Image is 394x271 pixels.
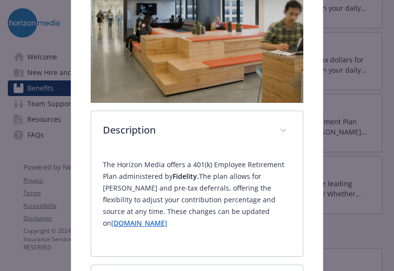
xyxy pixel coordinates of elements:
[111,218,167,228] a: [DOMAIN_NAME]
[103,159,291,229] p: The Horizon Media offers a 401(k) Employee Retirement Plan administered by The plan allows for [P...
[91,151,302,256] div: Description
[173,172,199,181] strong: Fidelity.
[103,123,267,137] p: Description
[91,111,302,151] div: Description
